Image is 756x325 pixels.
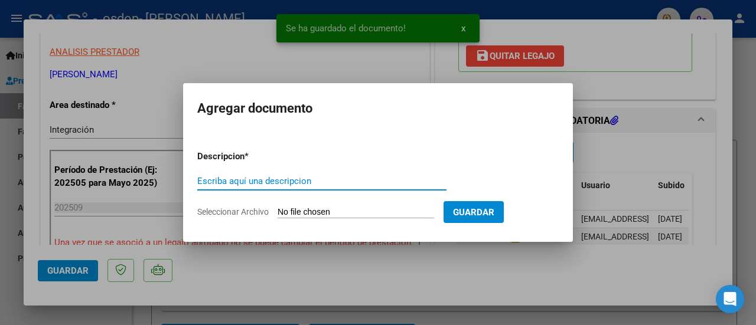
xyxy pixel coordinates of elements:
span: Seleccionar Archivo [197,207,269,216]
span: Guardar [453,207,494,218]
p: Descripcion [197,150,306,163]
div: Open Intercom Messenger [716,285,744,313]
h2: Agregar documento [197,97,559,120]
button: Guardar [444,201,504,223]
